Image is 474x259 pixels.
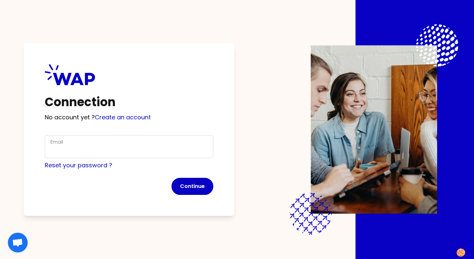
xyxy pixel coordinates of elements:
[95,113,151,121] a: Create an account
[45,161,112,169] a: Reset your password ?
[171,178,213,195] button: Continue
[45,113,213,122] p: No account yet ?
[50,139,63,145] label: Email
[45,96,213,109] h1: Connection
[311,45,437,214] img: Description
[8,233,28,252] div: Open chat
